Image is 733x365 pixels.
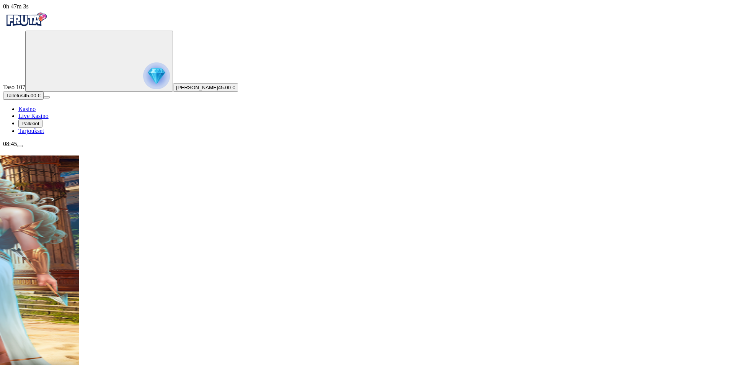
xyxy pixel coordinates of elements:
span: 45.00 € [23,93,40,98]
button: menu [17,145,23,147]
span: user session time [3,3,29,10]
img: Fruta [3,10,49,29]
span: Tarjoukset [18,128,44,134]
span: Palkkiot [21,121,39,126]
span: [PERSON_NAME] [176,85,218,90]
a: Fruta [3,24,49,30]
span: Talletus [6,93,23,98]
button: [PERSON_NAME]45.00 € [173,83,238,92]
button: Talletusplus icon45.00 € [3,92,44,100]
button: reward iconPalkkiot [18,119,42,128]
img: reward progress [143,62,170,89]
a: poker-chip iconLive Kasino [18,113,49,119]
nav: Primary [3,10,730,134]
span: Taso 107 [3,84,25,90]
button: reward progress [25,31,173,92]
a: gift-inverted iconTarjoukset [18,128,44,134]
span: Live Kasino [18,113,49,119]
span: 08:45 [3,141,17,147]
a: diamond iconKasino [18,106,36,112]
span: 45.00 € [218,85,235,90]
button: menu [44,96,50,98]
span: Kasino [18,106,36,112]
